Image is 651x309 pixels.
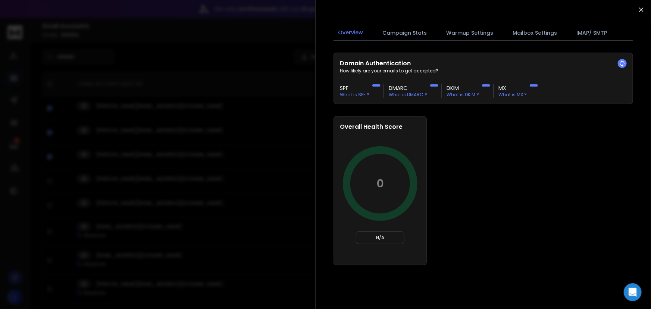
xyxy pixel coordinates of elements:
div: Open Intercom Messenger [624,283,642,301]
button: Campaign Stats [378,25,431,41]
button: Overview [334,24,367,41]
h3: MX [498,84,527,92]
p: N/A [359,235,401,241]
h3: SPF [340,84,369,92]
p: 0 [376,177,384,190]
h2: Overall Health Score [340,122,420,131]
button: Warmup Settings [442,25,498,41]
p: What is SPF ? [340,92,369,98]
p: What is DMARC ? [389,92,427,98]
button: Mailbox Settings [508,25,561,41]
h2: Domain Authentication [340,59,627,68]
h3: DKIM [447,84,479,92]
p: How likely are your emails to get accepted? [340,68,627,74]
p: What is DKIM ? [447,92,479,98]
p: What is MX ? [498,92,527,98]
button: IMAP/ SMTP [572,25,611,41]
h3: DMARC [389,84,427,92]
